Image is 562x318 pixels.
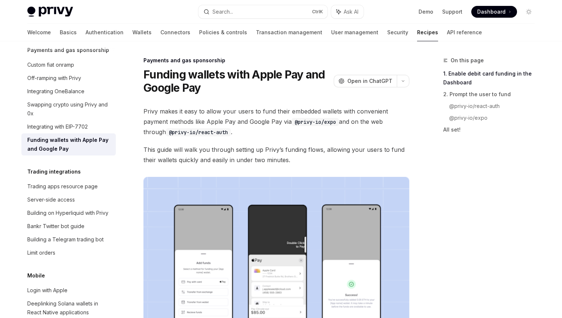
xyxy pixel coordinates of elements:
[312,9,323,15] span: Ctrl K
[21,71,116,85] a: Off-ramping with Privy
[143,68,331,94] h1: Funding wallets with Apple Pay and Google Pay
[160,24,190,41] a: Connectors
[334,75,397,87] button: Open in ChatGPT
[27,248,55,257] div: Limit orders
[166,128,231,136] code: @privy-io/react-auth
[27,24,51,41] a: Welcome
[331,5,364,18] button: Ask AI
[27,271,45,280] h5: Mobile
[27,100,111,118] div: Swapping crypto using Privy and 0x
[132,24,152,41] a: Wallets
[86,24,124,41] a: Authentication
[143,144,409,165] span: This guide will walk you through setting up Privy’s funding flows, allowing your users to fund th...
[27,222,84,231] div: Bankr Twitter bot guide
[331,24,378,41] a: User management
[21,206,116,220] a: Building on Hyperliquid with Privy
[198,5,327,18] button: Search...CtrlK
[419,8,433,15] a: Demo
[21,98,116,120] a: Swapping crypto using Privy and 0x
[523,6,535,18] button: Toggle dark mode
[477,8,506,15] span: Dashboard
[27,182,98,191] div: Trading apps resource page
[447,24,482,41] a: API reference
[21,220,116,233] a: Bankr Twitter bot guide
[387,24,408,41] a: Security
[449,100,541,112] a: @privy-io/react-auth
[27,136,111,153] div: Funding wallets with Apple Pay and Google Pay
[27,87,84,96] div: Integrating OneBalance
[344,8,358,15] span: Ask AI
[21,246,116,259] a: Limit orders
[21,180,116,193] a: Trading apps resource page
[27,286,67,295] div: Login with Apple
[27,235,104,244] div: Building a Telegram trading bot
[21,133,116,155] a: Funding wallets with Apple Pay and Google Pay
[27,122,88,131] div: Integrating with EIP-7702
[27,167,81,176] h5: Trading integrations
[21,58,116,71] a: Custom fiat onramp
[199,24,247,41] a: Policies & controls
[21,193,116,206] a: Server-side access
[417,24,438,41] a: Recipes
[27,299,111,317] div: Deeplinking Solana wallets in React Native applications
[21,120,116,133] a: Integrating with EIP-7702
[212,7,233,16] div: Search...
[21,284,116,297] a: Login with Apple
[451,56,484,65] span: On this page
[27,74,81,83] div: Off-ramping with Privy
[27,195,75,204] div: Server-side access
[143,57,409,64] div: Payments and gas sponsorship
[347,77,392,85] span: Open in ChatGPT
[256,24,322,41] a: Transaction management
[60,24,77,41] a: Basics
[443,88,541,100] a: 2. Prompt the user to fund
[443,68,541,88] a: 1. Enable debit card funding in the Dashboard
[449,112,541,124] a: @privy-io/expo
[27,60,74,69] div: Custom fiat onramp
[443,124,541,136] a: All set!
[21,85,116,98] a: Integrating OneBalance
[292,118,339,126] code: @privy-io/expo
[471,6,517,18] a: Dashboard
[442,8,462,15] a: Support
[21,233,116,246] a: Building a Telegram trading bot
[27,7,73,17] img: light logo
[143,106,409,137] span: Privy makes it easy to allow your users to fund their embedded wallets with convenient payment me...
[27,209,108,217] div: Building on Hyperliquid with Privy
